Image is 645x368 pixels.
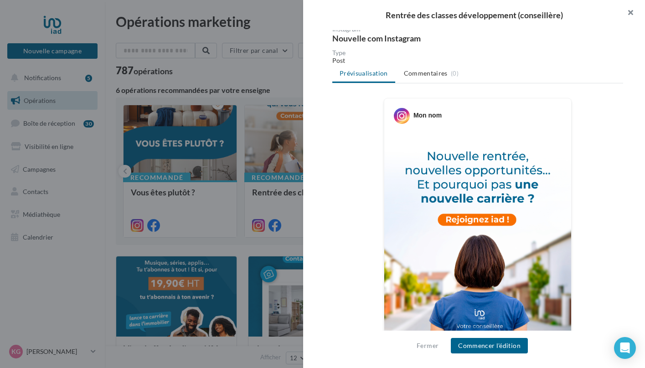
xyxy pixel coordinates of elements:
[332,56,623,65] div: Post
[318,11,630,19] div: Rentrée des classes développement (conseillère)
[413,111,442,120] div: Mon nom
[451,338,528,353] button: Commencer l'édition
[332,26,474,32] div: Instagram
[413,340,442,351] button: Fermer
[332,34,474,42] div: Nouvelle com Instagram
[451,70,459,77] span: (0)
[332,50,623,56] div: Type
[614,337,636,359] div: Open Intercom Messenger
[404,69,448,78] span: Commentaires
